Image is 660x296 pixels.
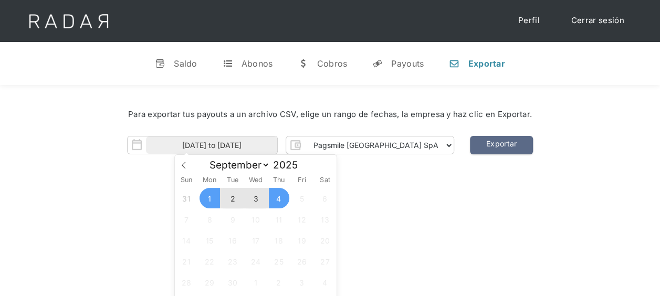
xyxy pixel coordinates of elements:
a: Cerrar sesión [561,10,635,31]
span: October 2, 2025 [269,272,289,292]
span: Sat [313,177,337,184]
span: September 4, 2025 [269,188,289,208]
a: Perfil [508,10,550,31]
span: September 6, 2025 [315,188,335,208]
span: September 30, 2025 [223,272,243,292]
span: Thu [267,177,290,184]
div: Cobros [317,58,347,69]
span: September 21, 2025 [176,251,197,271]
div: w [298,58,308,69]
span: September 24, 2025 [246,251,266,271]
span: September 5, 2025 [291,188,312,208]
span: September 28, 2025 [176,272,197,292]
span: September 7, 2025 [176,209,197,229]
span: September 23, 2025 [223,251,243,271]
div: n [449,58,459,69]
span: Sun [175,177,198,184]
div: t [223,58,233,69]
span: September 22, 2025 [200,251,220,271]
div: Para exportar tus payouts a un archivo CSV, elige un rango de fechas, la empresa y haz clic en Ex... [32,109,628,121]
div: v [155,58,165,69]
select: Month [204,158,270,172]
span: September 15, 2025 [200,230,220,250]
span: September 3, 2025 [246,188,266,208]
span: Fri [290,177,313,184]
span: October 1, 2025 [246,272,266,292]
span: September 26, 2025 [291,251,312,271]
span: October 3, 2025 [291,272,312,292]
span: September 19, 2025 [291,230,312,250]
span: September 29, 2025 [200,272,220,292]
span: September 14, 2025 [176,230,197,250]
a: Exportar [470,136,533,154]
span: September 11, 2025 [269,209,289,229]
span: September 17, 2025 [246,230,266,250]
span: September 27, 2025 [315,251,335,271]
span: August 31, 2025 [176,188,197,208]
div: Abonos [242,58,273,69]
span: September 13, 2025 [315,209,335,229]
span: September 2, 2025 [223,188,243,208]
span: Mon [198,177,221,184]
input: Year [270,159,308,171]
div: Saldo [174,58,197,69]
span: Tue [221,177,244,184]
span: September 16, 2025 [223,230,243,250]
span: September 18, 2025 [269,230,289,250]
span: September 1, 2025 [200,188,220,208]
span: September 9, 2025 [223,209,243,229]
span: September 10, 2025 [246,209,266,229]
span: September 8, 2025 [200,209,220,229]
span: September 25, 2025 [269,251,289,271]
span: Wed [244,177,267,184]
div: y [372,58,383,69]
span: September 12, 2025 [291,209,312,229]
div: Payouts [391,58,424,69]
div: Exportar [468,58,505,69]
span: October 4, 2025 [315,272,335,292]
form: Form [127,136,454,154]
span: September 20, 2025 [315,230,335,250]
